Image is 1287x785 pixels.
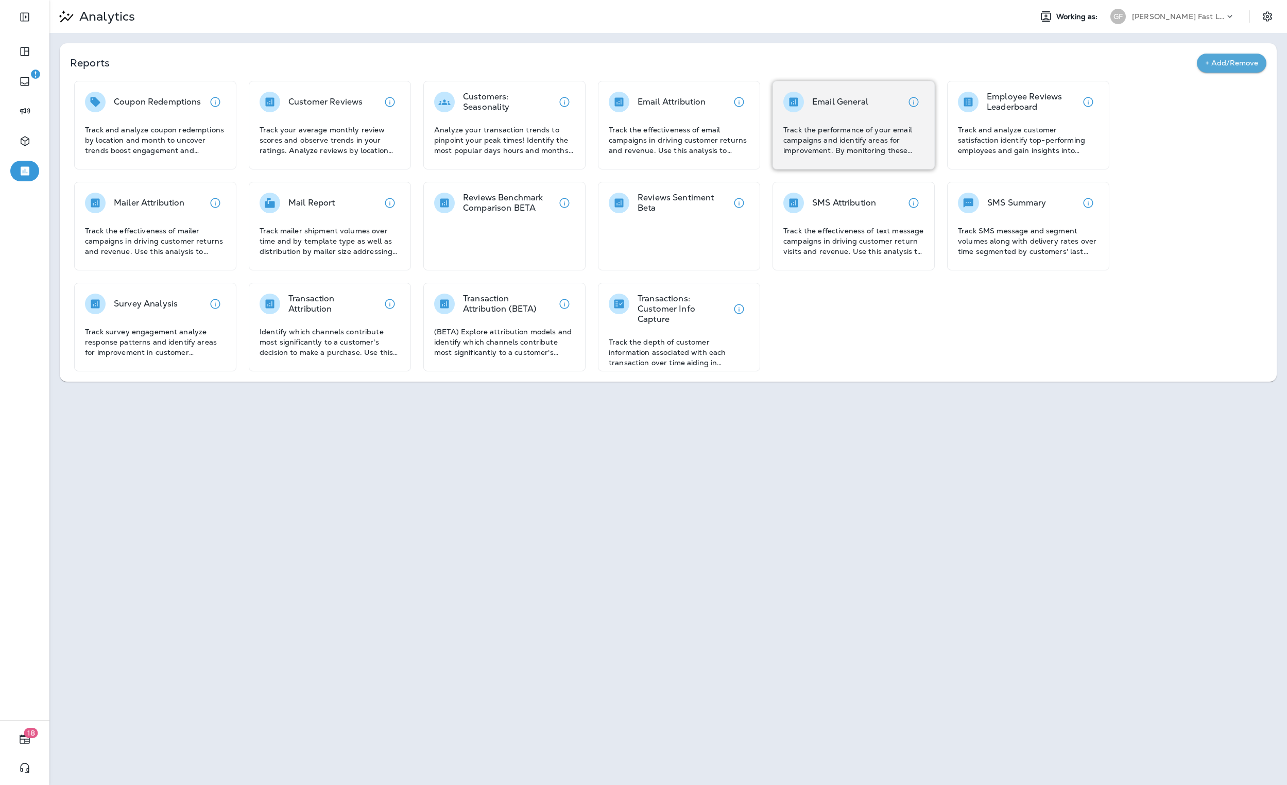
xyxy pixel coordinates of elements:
[1078,92,1099,112] button: View details
[1197,54,1266,73] button: + Add/Remove
[783,226,924,257] p: Track the effectiveness of text message campaigns in driving customer return visits and revenue. ...
[812,97,868,107] p: Email General
[288,294,380,314] p: Transaction Attribution
[987,92,1078,112] p: Employee Reviews Leaderboard
[554,193,575,213] button: View details
[434,327,575,357] p: (BETA) Explore attribution models and identify which channels contribute most significantly to a ...
[987,198,1046,208] p: SMS Summary
[554,294,575,314] button: View details
[638,97,706,107] p: Email Attribution
[10,729,39,749] button: 18
[958,125,1099,156] p: Track and analyze customer satisfaction identify top-performing employees and gain insights into ...
[609,337,749,368] p: Track the depth of customer information associated with each transaction over time aiding in asse...
[114,97,201,107] p: Coupon Redemptions
[609,125,749,156] p: Track the effectiveness of email campaigns in driving customer returns and revenue. Use this anal...
[85,125,226,156] p: Track and analyze coupon redemptions by location and month to uncover trends boost engagement and...
[638,193,729,213] p: Reviews Sentiment Beta
[903,193,924,213] button: View details
[260,125,400,156] p: Track your average monthly review scores and observe trends in your ratings. Analyze reviews by l...
[75,9,135,24] p: Analytics
[1078,193,1099,213] button: View details
[1056,12,1100,21] span: Working as:
[260,226,400,257] p: Track mailer shipment volumes over time and by template type as well as distribution by mailer si...
[1110,9,1126,24] div: GF
[434,125,575,156] p: Analyze your transaction trends to pinpoint your peak times! Identify the most popular days hours...
[85,327,226,357] p: Track survey engagement analyze response patterns and identify areas for improvement in customer ...
[114,299,178,309] p: Survey Analysis
[812,198,876,208] p: SMS Attribution
[903,92,924,112] button: View details
[783,125,924,156] p: Track the performance of your email campaigns and identify areas for improvement. By monitoring t...
[85,226,226,257] p: Track the effectiveness of mailer campaigns in driving customer returns and revenue. Use this ana...
[1258,7,1277,26] button: Settings
[205,193,226,213] button: View details
[463,193,554,213] p: Reviews Benchmark Comparison BETA
[958,226,1099,257] p: Track SMS message and segment volumes along with delivery rates over time segmented by customers'...
[114,198,185,208] p: Mailer Attribution
[729,92,749,112] button: View details
[380,193,400,213] button: View details
[24,728,38,738] span: 18
[729,193,749,213] button: View details
[554,92,575,112] button: View details
[205,294,226,314] button: View details
[70,56,1197,70] p: Reports
[729,299,749,319] button: View details
[463,92,554,112] p: Customers: Seasonality
[380,92,400,112] button: View details
[10,7,39,27] button: Expand Sidebar
[205,92,226,112] button: View details
[1132,12,1225,21] p: [PERSON_NAME] Fast Lube dba [PERSON_NAME]
[638,294,729,325] p: Transactions: Customer Info Capture
[260,327,400,357] p: Identify which channels contribute most significantly to a customer's decision to make a purchase...
[380,294,400,314] button: View details
[288,97,363,107] p: Customer Reviews
[463,294,554,314] p: Transaction Attribution (BETA)
[288,198,335,208] p: Mail Report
